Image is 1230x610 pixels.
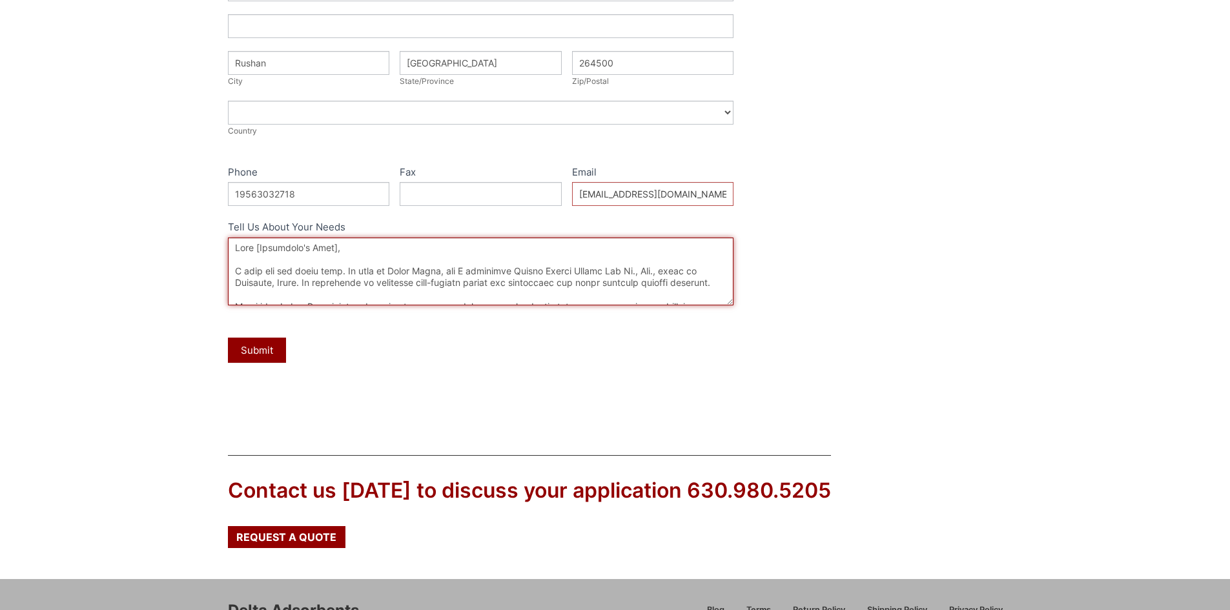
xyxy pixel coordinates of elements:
div: Contact us [DATE] to discuss your application 630.980.5205 [228,476,831,505]
div: State/Province [400,75,562,88]
label: Fax [400,164,562,183]
button: Submit [228,338,286,363]
span: Request a Quote [236,532,336,542]
div: Zip/Postal [572,75,734,88]
a: Request a Quote [228,526,345,548]
label: Email [572,164,734,183]
div: City [228,75,390,88]
div: Country [228,125,734,137]
label: Phone [228,164,390,183]
label: Tell Us About Your Needs [228,219,734,238]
